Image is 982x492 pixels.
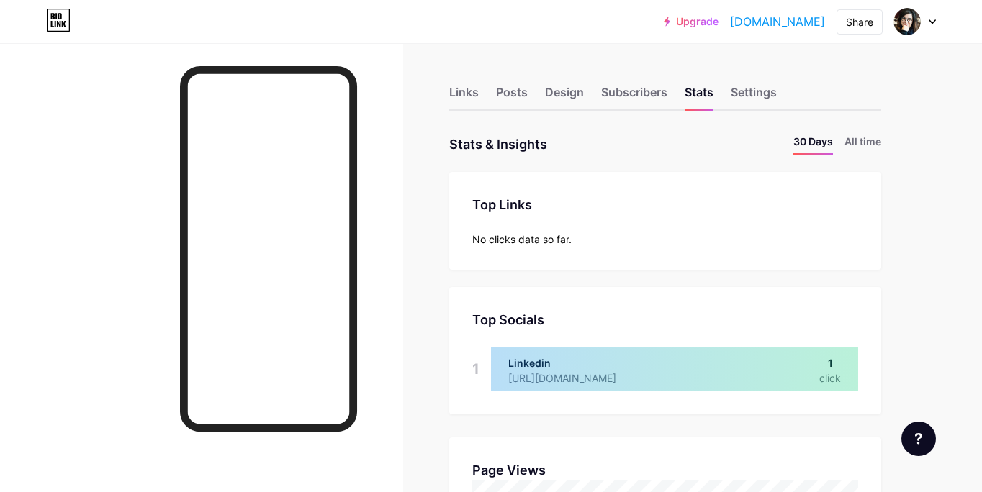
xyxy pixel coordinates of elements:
[472,310,858,329] div: Top Socials
[472,195,858,214] div: Top Links
[449,83,479,109] div: Links
[664,16,719,27] a: Upgrade
[472,460,858,480] div: Page Views
[730,13,825,30] a: [DOMAIN_NAME]
[496,83,528,109] div: Posts
[793,134,833,155] li: 30 Days
[601,83,667,109] div: Subscribers
[449,134,547,155] div: Stats & Insights
[685,83,713,109] div: Stats
[545,83,584,109] div: Design
[846,14,873,29] div: Share
[731,83,777,109] div: Settings
[472,232,858,247] div: No clicks data so far.
[472,347,479,391] div: 1
[893,8,921,35] img: almarota
[844,134,881,155] li: All time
